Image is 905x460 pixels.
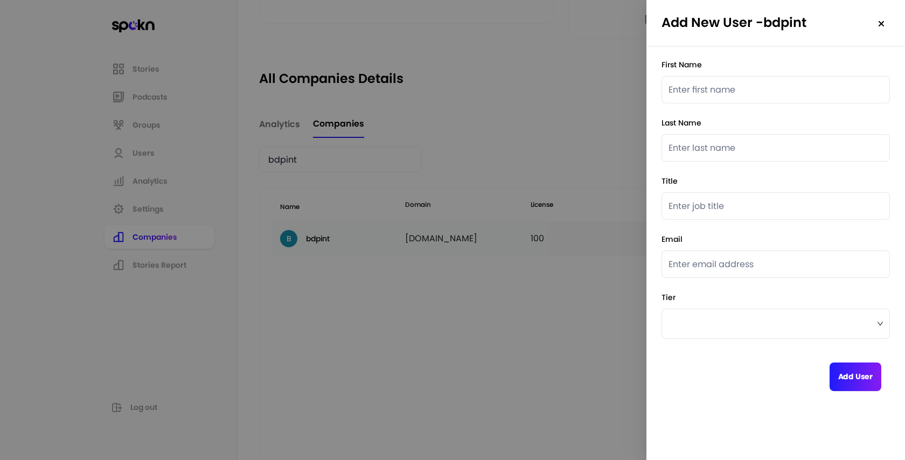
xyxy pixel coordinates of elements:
input: Enter job title [662,192,890,220]
input: Enter last name [662,134,890,162]
h2: Last Name [662,119,890,128]
input: Enter email address [662,250,890,278]
img: close [877,19,886,28]
h2: Email [662,235,890,244]
h2: First Name [662,60,890,69]
h2: Tier [662,293,890,302]
input: Enter first name [662,76,890,103]
h2: Title [662,177,890,186]
button: Add User [830,363,881,391]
